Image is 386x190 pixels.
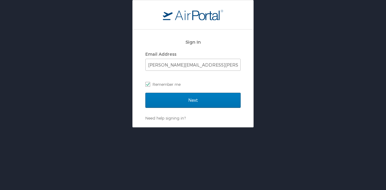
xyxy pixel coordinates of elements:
[145,116,186,120] a: Need help signing in?
[145,51,176,57] label: Email Address
[163,9,223,20] img: logo
[145,80,241,89] label: Remember me
[145,93,241,108] input: Next
[145,39,241,45] h2: Sign In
